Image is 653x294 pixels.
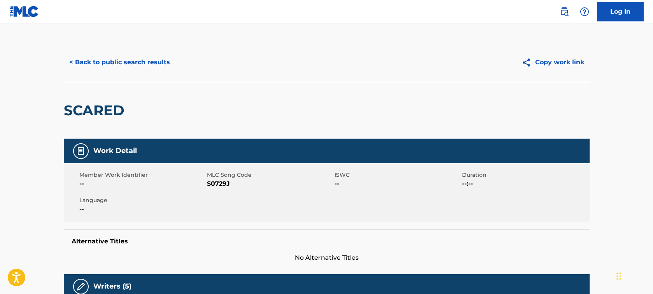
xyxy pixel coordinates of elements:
[64,253,590,262] span: No Alternative Titles
[334,171,460,179] span: ISWC
[334,179,460,188] span: --
[76,146,86,156] img: Work Detail
[64,102,128,119] h2: SCARED
[79,204,205,214] span: --
[207,179,333,188] span: S0729J
[79,196,205,204] span: Language
[462,171,588,179] span: Duration
[462,179,588,188] span: --:--
[79,171,205,179] span: Member Work Identifier
[93,282,131,291] h5: Writers (5)
[9,6,39,17] img: MLC Logo
[93,146,137,155] h5: Work Detail
[597,2,644,21] a: Log In
[72,238,582,245] h5: Alternative Titles
[580,7,589,16] img: help
[64,53,175,72] button: < Back to public search results
[522,58,535,67] img: Copy work link
[79,179,205,188] span: --
[557,4,572,19] a: Public Search
[516,53,590,72] button: Copy work link
[614,257,653,294] iframe: Chat Widget
[560,7,569,16] img: search
[616,264,621,288] div: Drag
[76,282,86,291] img: Writers
[207,171,333,179] span: MLC Song Code
[577,4,592,19] div: Help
